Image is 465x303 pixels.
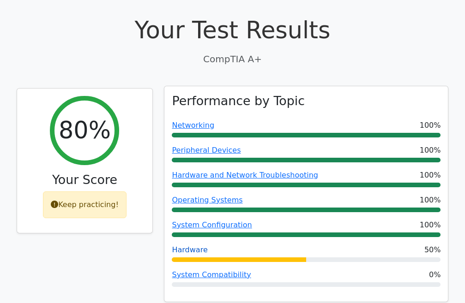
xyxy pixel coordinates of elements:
[24,172,145,187] h3: Your Score
[424,244,441,255] span: 50%
[172,245,207,254] a: Hardware
[172,220,252,229] a: System Configuration
[172,196,242,204] a: Operating Systems
[17,17,449,45] h1: Your Test Results
[420,195,441,206] span: 100%
[59,117,111,145] h2: 80%
[420,120,441,131] span: 100%
[420,170,441,181] span: 100%
[17,52,449,66] p: CompTIA A+
[172,146,241,154] a: Peripheral Devices
[172,171,318,179] a: Hardware and Network Troubleshooting
[172,270,251,279] a: System Compatibility
[420,220,441,231] span: 100%
[420,145,441,156] span: 100%
[429,269,441,280] span: 0%
[172,121,214,130] a: Networking
[43,191,127,218] div: Keep practicing!
[172,94,304,108] h3: Performance by Topic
